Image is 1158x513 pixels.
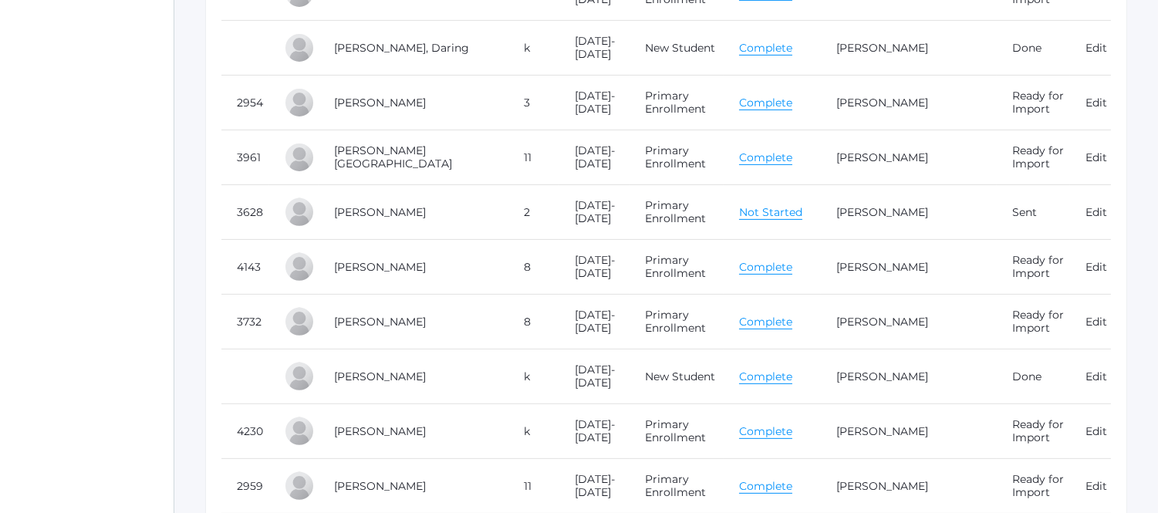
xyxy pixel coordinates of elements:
td: k [508,21,559,76]
div: Samuel Bentzler [284,251,315,282]
td: [DATE]-[DATE] [559,185,630,240]
td: New Student [630,349,724,404]
td: Ready for Import [997,240,1070,295]
div: Ella Bandy [284,87,315,118]
a: Complete [739,315,792,329]
a: Complete [739,370,792,384]
a: Edit [1085,424,1107,438]
td: k [508,404,559,459]
div: Maxwell Burford [284,471,315,501]
a: [PERSON_NAME] [334,315,426,329]
td: Done [997,349,1070,404]
a: Complete [739,41,792,56]
td: Primary Enrollment [630,130,724,185]
td: [DATE]-[DATE] [559,21,630,76]
td: Ready for Import [997,130,1070,185]
a: [PERSON_NAME] [334,424,426,438]
td: [DATE]-[DATE] [559,349,630,404]
td: 8 [508,295,559,349]
a: [PERSON_NAME][GEOGRAPHIC_DATA] [334,143,452,170]
td: [DATE]-[DATE] [559,76,630,130]
td: Ready for Import [997,404,1070,459]
a: [PERSON_NAME] [334,479,426,493]
a: [PERSON_NAME] [836,150,928,164]
div: Isaiah Barnard [284,197,315,228]
td: [DATE]-[DATE] [559,295,630,349]
div: Carson Broome [284,416,315,447]
a: Edit [1085,205,1107,219]
td: [DATE]-[DATE] [559,130,630,185]
a: [PERSON_NAME] [334,96,426,110]
a: Edit [1085,479,1107,493]
td: Primary Enrollment [630,240,724,295]
td: Ready for Import [997,295,1070,349]
td: 3 [508,76,559,130]
td: Primary Enrollment [630,76,724,130]
td: Done [997,21,1070,76]
a: [PERSON_NAME] [836,205,928,219]
td: [PERSON_NAME] [319,349,508,404]
a: Complete [739,260,792,275]
a: [PERSON_NAME] [334,260,426,274]
td: 4143 [221,240,268,295]
a: Edit [1085,315,1107,329]
a: Edit [1085,41,1107,55]
a: Edit [1085,96,1107,110]
a: Complete [739,96,792,110]
div: Joanna Bethancourt [284,306,315,337]
a: Edit [1085,370,1107,383]
a: Not Started [739,205,802,220]
a: [PERSON_NAME] [836,479,928,493]
a: Complete [739,424,792,439]
a: Edit [1085,150,1107,164]
td: 2954 [221,76,268,130]
a: [PERSON_NAME] [836,41,928,55]
a: Complete [739,479,792,494]
td: Primary Enrollment [630,185,724,240]
a: [PERSON_NAME] [334,205,426,219]
td: Sent [997,185,1070,240]
td: Ready for Import [997,76,1070,130]
a: [PERSON_NAME] [836,260,928,274]
td: [DATE]-[DATE] [559,240,630,295]
td: [DATE]-[DATE] [559,404,630,459]
td: 3961 [221,130,268,185]
div: Addison Bankston [284,142,315,173]
a: [PERSON_NAME] [836,370,928,383]
a: Complete [739,150,792,165]
td: Primary Enrollment [630,404,724,459]
td: 3732 [221,295,268,349]
td: k [508,349,559,404]
td: Primary Enrollment [630,295,724,349]
td: 4230 [221,404,268,459]
td: [PERSON_NAME], Daring [319,21,508,76]
td: 2 [508,185,559,240]
td: 11 [508,130,559,185]
a: [PERSON_NAME] [836,315,928,329]
a: Edit [1085,260,1107,274]
td: New Student [630,21,724,76]
a: [PERSON_NAME] [836,96,928,110]
td: 8 [508,240,559,295]
a: [PERSON_NAME] [836,424,928,438]
td: 3628 [221,185,268,240]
